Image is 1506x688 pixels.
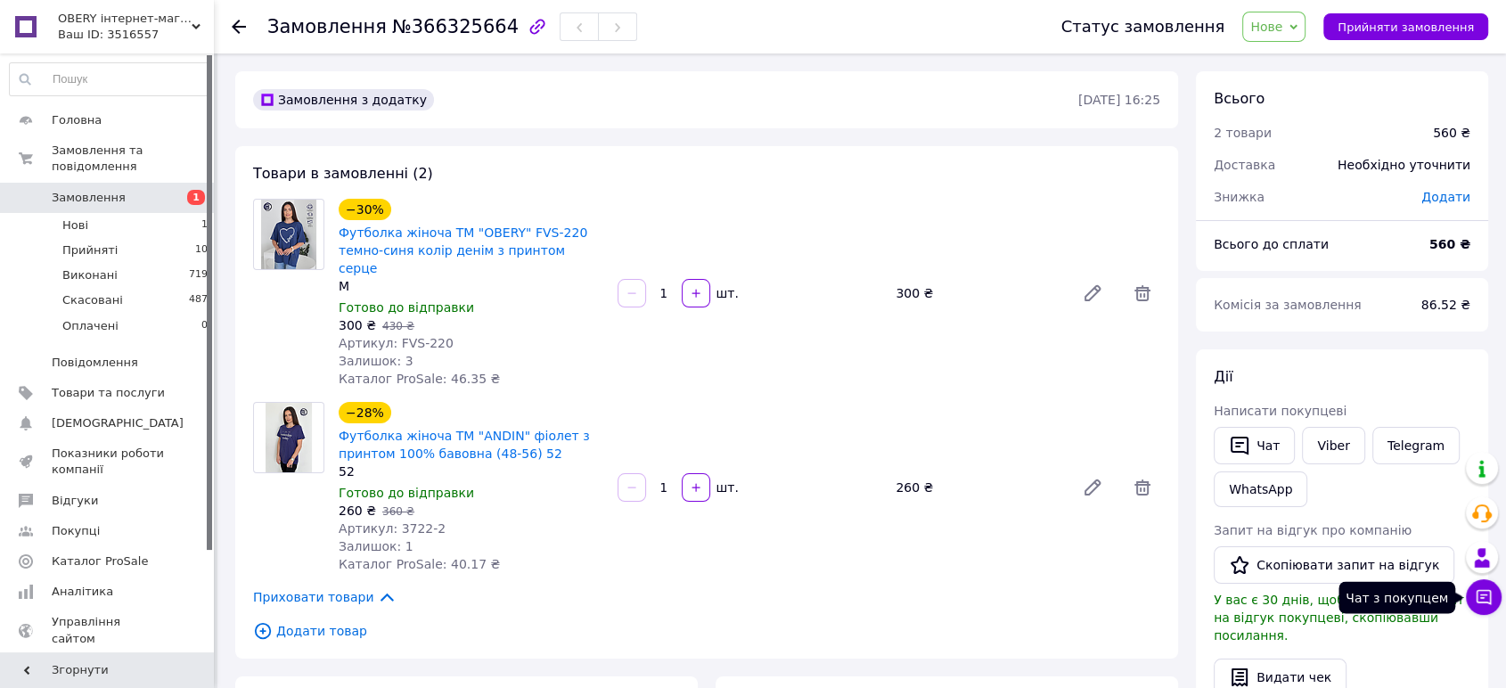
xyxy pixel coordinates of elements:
[253,587,397,607] span: Приховати товари
[62,217,88,233] span: Нові
[1214,237,1329,251] span: Всього до сплати
[52,614,165,646] span: Управління сайтом
[1421,298,1470,312] span: 86.52 ₴
[339,318,376,332] span: 300 ₴
[261,200,316,269] img: Футболка жіноча ТМ "OBERY" FVS-220 темно-синя колір денім з принтом серце
[339,336,454,350] span: Артикул: FVS-220
[339,402,391,423] div: −28%
[267,16,387,37] span: Замовлення
[253,165,433,182] span: Товари в замовленні (2)
[339,277,603,295] div: M
[1433,124,1470,142] div: 560 ₴
[1338,581,1455,613] div: Чат з покупцем
[195,242,208,258] span: 10
[52,355,138,371] span: Повідомлення
[1214,427,1295,464] button: Чат
[52,190,126,206] span: Замовлення
[52,446,165,478] span: Показники роботи компанії
[1372,427,1460,464] a: Telegram
[201,217,208,233] span: 1
[888,281,1068,306] div: 300 ₴
[1214,404,1346,418] span: Написати покупцеві
[10,63,209,95] input: Пошук
[339,486,474,500] span: Готово до відправки
[1214,298,1362,312] span: Комісія за замовлення
[62,318,119,334] span: Оплачені
[253,621,1160,641] span: Додати товар
[201,318,208,334] span: 0
[712,284,741,302] div: шт.
[1214,126,1272,140] span: 2 товари
[52,584,113,600] span: Аналітика
[52,385,165,401] span: Товари та послуги
[888,475,1068,500] div: 260 ₴
[1323,13,1488,40] button: Прийняти замовлення
[339,199,391,220] div: −30%
[1429,237,1470,251] b: 560 ₴
[339,354,413,368] span: Залишок: 3
[339,521,446,536] span: Артикул: 3722-2
[62,242,118,258] span: Прийняті
[1125,275,1160,311] span: Видалити
[62,292,123,308] span: Скасовані
[392,16,519,37] span: №366325664
[1125,470,1160,505] span: Видалити
[187,190,205,205] span: 1
[62,267,118,283] span: Виконані
[382,505,414,518] span: 360 ₴
[339,539,413,553] span: Залишок: 1
[339,557,500,571] span: Каталог ProSale: 40.17 ₴
[1075,470,1110,505] a: Редагувати
[1214,158,1275,172] span: Доставка
[1466,579,1502,615] button: Чат з покупцем
[1061,18,1225,36] div: Статус замовлення
[266,403,313,472] img: Футболка жіноча ТМ "ANDIN" фіолет з принтом 100% бавовна (48-56) 52
[339,225,587,275] a: Футболка жіноча ТМ "OBERY" FVS-220 темно-синя колір денім з принтом серце
[1078,93,1160,107] time: [DATE] 16:25
[1214,523,1412,537] span: Запит на відгук про компанію
[1302,427,1364,464] a: Viber
[1338,20,1474,34] span: Прийняти замовлення
[58,27,214,43] div: Ваш ID: 3516557
[339,504,376,518] span: 260 ₴
[1214,471,1307,507] a: WhatsApp
[1214,368,1232,385] span: Дії
[52,143,214,175] span: Замовлення та повідомлення
[52,493,98,509] span: Відгуки
[1250,20,1282,34] span: Нове
[339,300,474,315] span: Готово до відправки
[712,479,741,496] div: шт.
[52,553,148,569] span: Каталог ProSale
[339,372,500,386] span: Каталог ProSale: 46.35 ₴
[339,463,603,480] div: 52
[1214,190,1265,204] span: Знижка
[232,18,246,36] div: Повернутися назад
[253,89,434,111] div: Замовлення з додатку
[1421,190,1470,204] span: Додати
[1214,593,1464,643] span: У вас є 30 днів, щоб відправити запит на відгук покупцеві, скопіювавши посилання.
[1075,275,1110,311] a: Редагувати
[52,523,100,539] span: Покупці
[1214,546,1454,584] button: Скопіювати запит на відгук
[339,429,590,461] a: Футболка жіноча ТМ "ANDIN" фіолет з принтом 100% бавовна (48-56) 52
[382,320,414,332] span: 430 ₴
[189,267,208,283] span: 719
[58,11,192,27] span: OBERY інтернет-магазин якісного та зручного одягу
[1214,90,1265,107] span: Всього
[52,112,102,128] span: Головна
[189,292,208,308] span: 487
[1327,145,1481,184] div: Необхідно уточнити
[52,415,184,431] span: [DEMOGRAPHIC_DATA]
